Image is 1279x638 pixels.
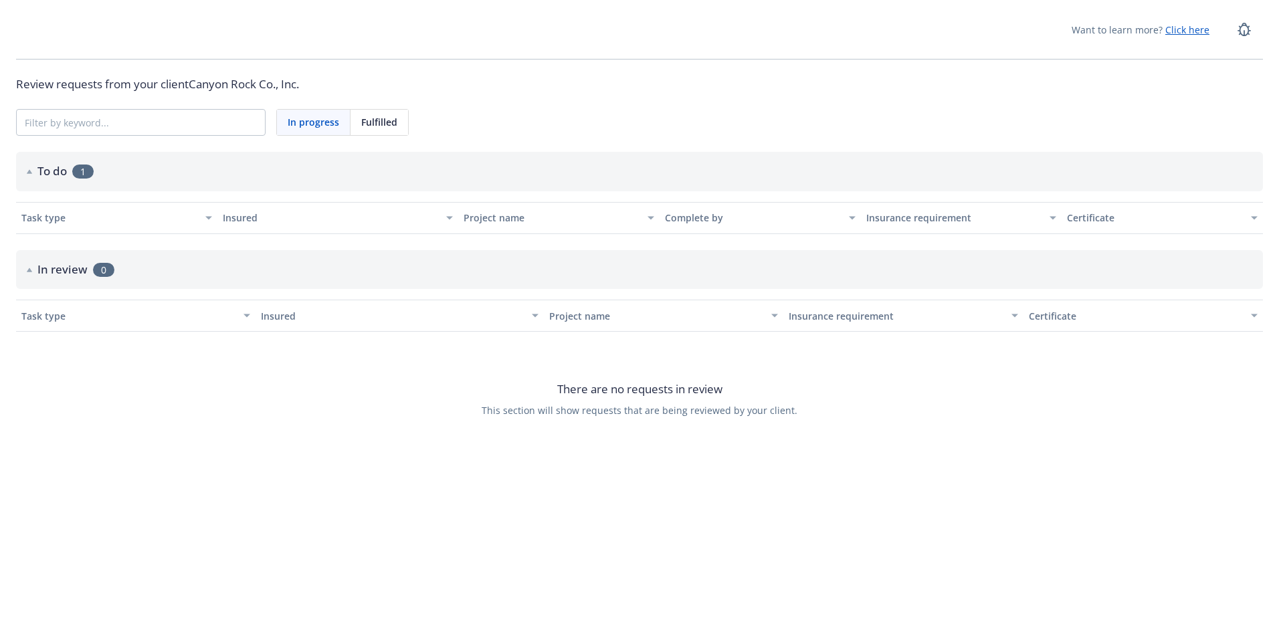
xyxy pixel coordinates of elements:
img: yH5BAEAAAAALAAAAAABAAEAAAIBRAA7 [16,16,43,43]
div: Complete by [665,211,841,225]
button: Insured [217,202,459,234]
button: Project name [544,300,783,332]
span: 0 [93,263,114,277]
div: Task type [21,211,197,225]
h2: To do [37,163,67,180]
button: Complete by [660,202,861,234]
button: Insurance requirement [861,202,1062,234]
a: Report a Bug [1231,16,1258,43]
button: Certificate [1023,300,1263,332]
span: Want to learn more? [1072,23,1209,37]
button: Insurance requirement [783,300,1023,332]
img: Newfront Logo [48,23,121,36]
div: Insurance requirement [866,211,1042,225]
span: In progress [288,115,339,129]
div: Insured [223,211,439,225]
div: Certificate [1067,211,1243,225]
h2: In review [37,261,88,278]
div: Review requests from your client Canyon Rock Co., Inc. [16,76,1263,93]
span: 1 [72,165,94,179]
span: This section will show requests that are being reviewed by your client. [482,403,797,417]
button: Insured [256,300,543,332]
div: Insured [261,309,523,323]
input: Filter by keyword... [17,110,265,135]
div: Task type [21,309,235,323]
span: There are no requests in review [557,381,722,398]
a: Click here [1165,23,1209,36]
div: Certificate [1029,309,1243,323]
button: Task type [16,202,217,234]
div: Insurance requirement [789,309,1003,323]
button: Certificate [1062,202,1263,234]
div: Project name [549,309,763,323]
button: Project name [458,202,660,234]
div: Project name [464,211,639,225]
span: Fulfilled [361,115,397,129]
button: Task type [16,300,256,332]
